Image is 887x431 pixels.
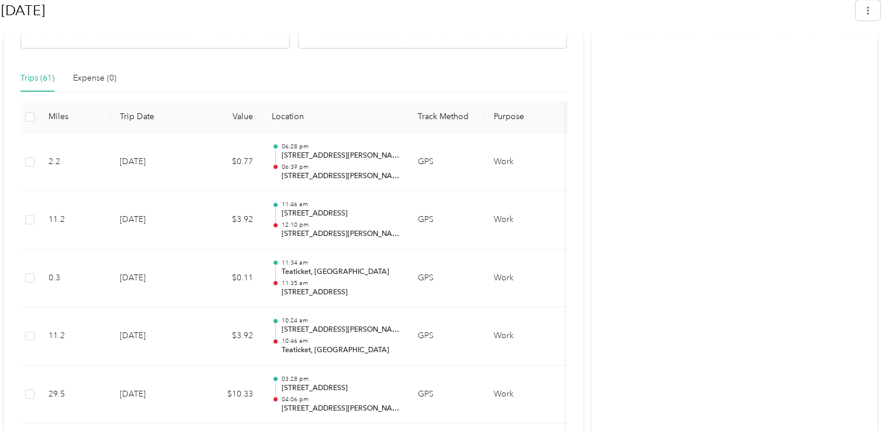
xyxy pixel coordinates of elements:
[192,366,262,424] td: $10.33
[484,133,572,192] td: Work
[281,221,399,229] p: 12:10 pm
[110,366,192,424] td: [DATE]
[281,395,399,404] p: 04:06 pm
[408,307,484,366] td: GPS
[408,191,484,249] td: GPS
[281,171,399,182] p: [STREET_ADDRESS][PERSON_NAME]
[192,191,262,249] td: $3.92
[281,383,399,394] p: [STREET_ADDRESS]
[408,249,484,308] td: GPS
[192,307,262,366] td: $3.92
[281,404,399,414] p: [STREET_ADDRESS][PERSON_NAME]
[39,133,110,192] td: 2.2
[110,133,192,192] td: [DATE]
[192,249,262,308] td: $0.11
[39,307,110,366] td: 11.2
[110,249,192,308] td: [DATE]
[281,151,399,161] p: [STREET_ADDRESS][PERSON_NAME]
[281,375,399,383] p: 03:28 pm
[192,101,262,133] th: Value
[281,267,399,277] p: Teaticket, [GEOGRAPHIC_DATA]
[281,345,399,356] p: Teaticket, [GEOGRAPHIC_DATA]
[281,229,399,239] p: [STREET_ADDRESS][PERSON_NAME]
[39,249,110,308] td: 0.3
[281,325,399,335] p: [STREET_ADDRESS][PERSON_NAME]
[281,279,399,287] p: 11:35 am
[262,101,408,133] th: Location
[281,142,399,151] p: 06:28 pm
[39,101,110,133] th: Miles
[484,101,572,133] th: Purpose
[408,366,484,424] td: GPS
[281,259,399,267] p: 11:34 am
[281,287,399,298] p: [STREET_ADDRESS]
[484,249,572,308] td: Work
[110,191,192,249] td: [DATE]
[484,366,572,424] td: Work
[39,366,110,424] td: 29.5
[408,101,484,133] th: Track Method
[110,307,192,366] td: [DATE]
[73,72,116,85] div: Expense (0)
[484,191,572,249] td: Work
[408,133,484,192] td: GPS
[281,337,399,345] p: 10:46 am
[281,163,399,171] p: 06:39 pm
[39,191,110,249] td: 11.2
[20,72,54,85] div: Trips (61)
[281,200,399,208] p: 11:46 am
[110,101,192,133] th: Trip Date
[281,208,399,219] p: [STREET_ADDRESS]
[484,307,572,366] td: Work
[281,317,399,325] p: 10:24 am
[192,133,262,192] td: $0.77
